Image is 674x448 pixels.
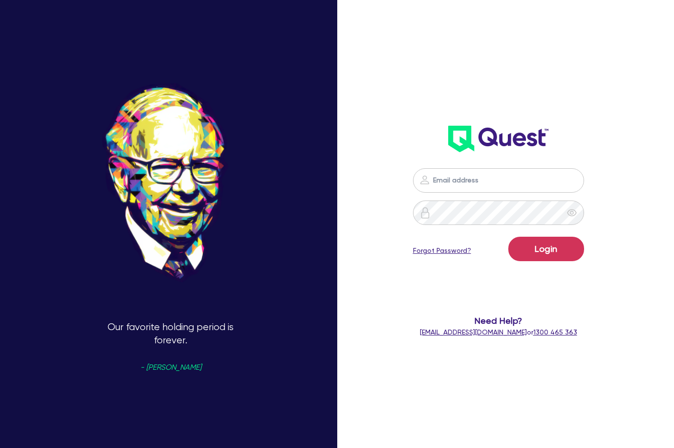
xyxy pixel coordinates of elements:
[413,314,584,327] span: Need Help?
[420,328,577,336] span: or
[420,328,527,336] a: [EMAIL_ADDRESS][DOMAIN_NAME]
[140,364,201,371] span: - [PERSON_NAME]
[419,207,431,219] img: icon-password
[533,328,577,336] tcxspan: Call 1300 465 363 via 3CX
[508,237,584,261] button: Login
[413,246,471,256] a: Forgot Password?
[448,126,548,152] img: wH2k97JdezQIQAAAABJRU5ErkJggg==
[419,174,431,186] img: icon-password
[413,168,584,193] input: Email address
[567,208,577,218] span: eye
